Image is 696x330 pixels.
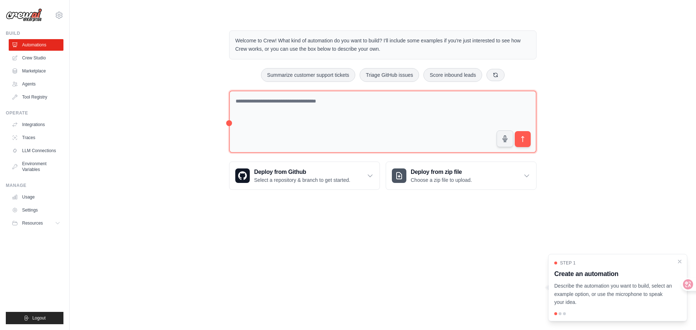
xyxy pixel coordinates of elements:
[660,295,696,330] iframe: Chat Widget
[9,65,63,77] a: Marketplace
[9,191,63,203] a: Usage
[254,168,350,176] h3: Deploy from Github
[9,158,63,175] a: Environment Variables
[254,176,350,184] p: Select a repository & branch to get started.
[423,68,482,82] button: Score inbound leads
[660,295,696,330] div: 聊天小组件
[9,52,63,64] a: Crew Studio
[9,91,63,103] a: Tool Registry
[9,132,63,143] a: Traces
[560,260,576,266] span: Step 1
[6,8,42,22] img: Logo
[411,168,472,176] h3: Deploy from zip file
[554,282,672,306] p: Describe the automation you want to build, select an example option, or use the microphone to spe...
[554,269,672,279] h3: Create an automation
[9,204,63,216] a: Settings
[261,68,355,82] button: Summarize customer support tickets
[360,68,419,82] button: Triage GitHub issues
[32,315,46,321] span: Logout
[6,312,63,324] button: Logout
[9,119,63,130] a: Integrations
[411,176,472,184] p: Choose a zip file to upload.
[9,78,63,90] a: Agents
[6,30,63,36] div: Build
[6,110,63,116] div: Operate
[677,259,683,264] button: Close walkthrough
[22,220,43,226] span: Resources
[235,37,530,53] p: Welcome to Crew! What kind of automation do you want to build? I'll include some examples if you'...
[9,145,63,156] a: LLM Connections
[9,39,63,51] a: Automations
[6,183,63,188] div: Manage
[9,217,63,229] button: Resources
